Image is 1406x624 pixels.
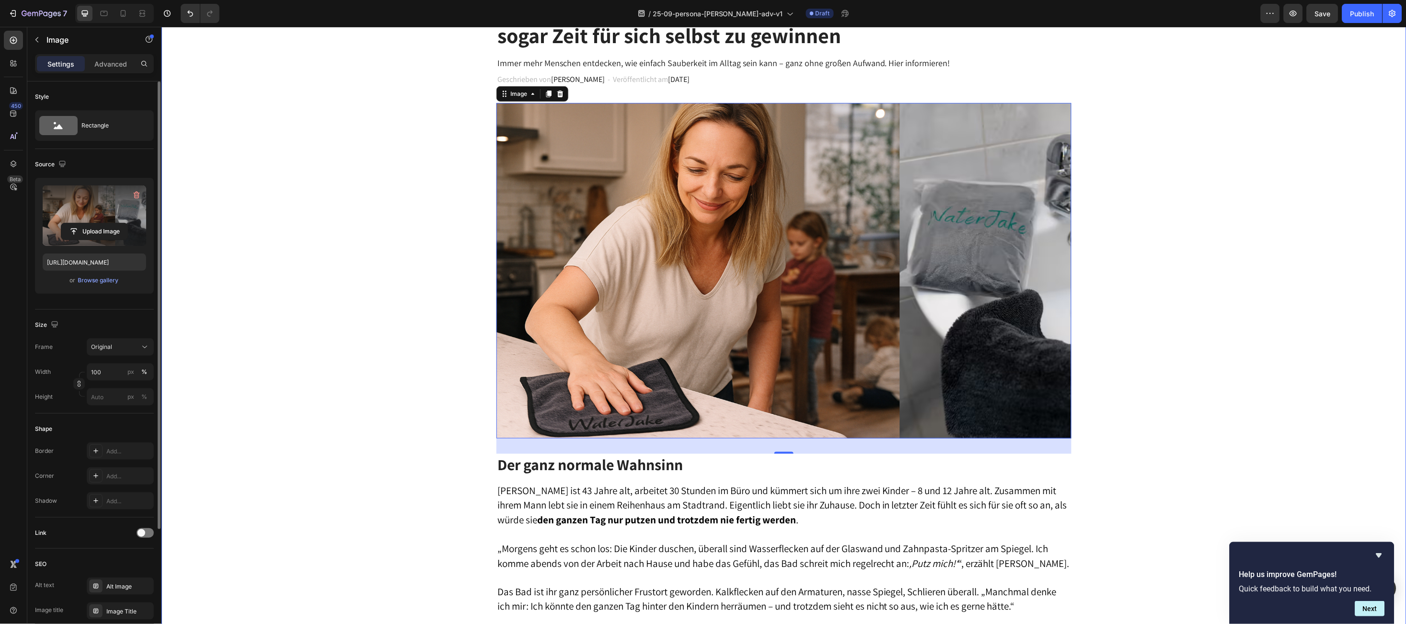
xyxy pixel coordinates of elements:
p: 7 [63,8,67,19]
span: Das Bad ist ihr ganz persönlicher Frustort geworden. Kalkflecken auf den Armaturen, nasse Spiegel... [336,558,895,586]
label: Height [35,393,53,401]
i: ‚Putz mich!‘ [748,530,797,543]
span: „Morgens geht es schon los: Die Kinder duschen, überall sind Wasserflecken auf der Glaswand und Z... [336,515,908,543]
div: Add... [106,472,151,481]
div: Style [35,92,49,101]
p: Geschrieben von [336,46,443,60]
button: Upload Image [61,223,128,240]
div: Size [35,319,60,332]
div: Link [35,529,46,537]
div: Add... [106,497,151,506]
div: Beta [7,175,23,183]
button: Original [87,338,154,356]
input: px% [87,388,154,405]
span: / [648,9,651,19]
p: Quick feedback to build what you need. [1239,584,1385,593]
span: [PERSON_NAME] ist 43 Jahre alt, arbeitet 30 Stunden im Büro und kümmert sich um ihre zwei Kinder ... [336,457,906,500]
label: Width [35,368,51,376]
div: % [141,393,147,401]
button: % [125,366,137,378]
div: px [127,393,134,401]
div: Shape [35,425,52,433]
label: Frame [35,343,53,351]
span: Save [1315,10,1331,18]
button: Hide survey [1373,550,1385,561]
button: Browse gallery [78,276,119,285]
button: Publish [1342,4,1383,23]
p: - Veröffentlicht am [446,46,528,60]
button: Save [1307,4,1338,23]
span: 25-09-persona-[PERSON_NAME]-adv-v1 [653,9,783,19]
span: or [70,275,76,286]
span: [DATE] [507,47,528,58]
div: px [127,368,134,376]
button: Next question [1355,601,1385,616]
img: Alt Image [335,76,910,412]
p: Image [46,34,128,46]
button: px [138,391,150,403]
span: [PERSON_NAME] [390,47,443,58]
span: Original [91,343,112,351]
div: Alt text [35,581,54,589]
div: Publish [1350,9,1374,19]
button: % [125,391,137,403]
input: https://example.com/image.jpg [43,254,146,271]
div: % [141,368,147,376]
button: px [138,366,150,378]
div: Image Title [106,607,151,616]
div: 450 [9,102,23,110]
div: Border [35,447,54,455]
div: Image title [35,606,63,614]
div: Alt Image [106,582,151,591]
span: Draft [816,9,830,18]
strong: den ganzen Tag nur putzen und trotzdem nie fertig werden [376,486,634,499]
p: Settings [47,59,74,69]
span: Immer mehr Menschen entdecken, wie einfach Sauberkeit im Alltag sein kann – ganz ohne großen Aufw... [336,31,789,42]
div: Corner [35,472,54,480]
div: SEO [35,560,46,568]
div: Source [35,158,68,171]
input: px% [87,363,154,381]
h2: Help us improve GemPages! [1239,569,1385,580]
p: Advanced [94,59,127,69]
button: 7 [4,4,71,23]
div: Undo/Redo [181,4,219,23]
div: Add... [106,447,151,456]
strong: Der ganz normale Wahnsinn [336,428,521,448]
div: Browse gallery [78,276,119,285]
div: Help us improve GemPages! [1239,550,1385,616]
div: Rectangle [81,115,140,137]
div: Shadow [35,497,57,505]
div: Image [347,63,368,71]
